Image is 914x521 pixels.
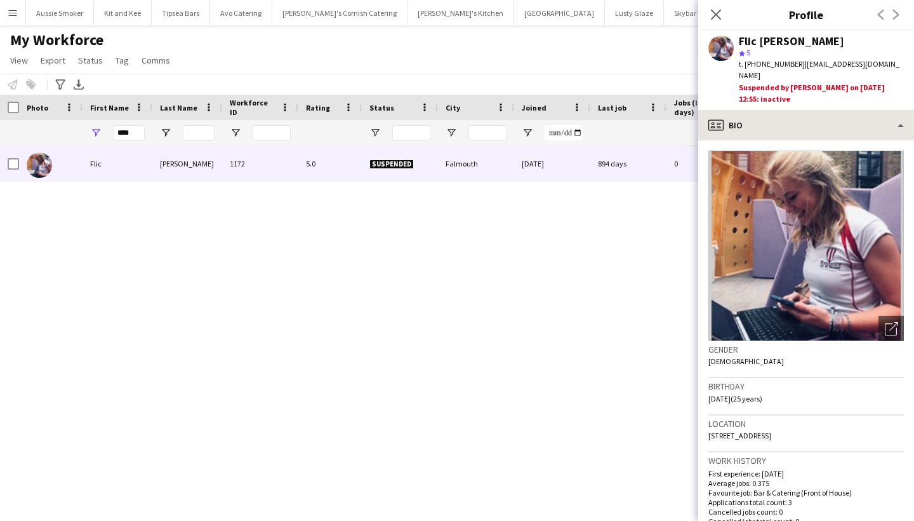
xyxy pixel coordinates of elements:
[664,1,707,25] button: Skybar
[110,52,134,69] a: Tag
[41,55,65,66] span: Export
[113,125,145,140] input: First Name Filter Input
[708,344,904,355] h3: Gender
[407,1,514,25] button: [PERSON_NAME]'s Kitchen
[369,159,414,169] span: Suspended
[708,497,904,507] p: Applications total count: 3
[708,455,904,466] h3: Work history
[230,98,275,117] span: Workforce ID
[708,488,904,497] p: Favourite job: Bar & Catering (Front of House)
[708,151,904,341] img: Crew avatar or photo
[90,103,129,112] span: First Name
[230,127,241,139] button: Open Filter Menu
[590,146,666,181] div: 894 days
[598,103,626,112] span: Last job
[27,103,48,112] span: Photo
[210,1,272,25] button: Avo Catering
[136,52,175,69] a: Comms
[739,82,904,105] div: Suspended by [PERSON_NAME] on [DATE] 12:55: inactive
[739,36,844,47] div: Flic [PERSON_NAME]
[160,127,171,139] button: Open Filter Menu
[83,146,152,181] div: Flic
[36,52,70,69] a: Export
[10,30,103,50] span: My Workforce
[10,55,28,66] span: View
[73,52,108,69] a: Status
[53,77,68,92] app-action-btn: Advanced filters
[142,55,170,66] span: Comms
[739,59,805,69] span: t. [PHONE_NUMBER]
[71,77,86,92] app-action-btn: Export XLSX
[708,394,762,403] span: [DATE] (25 years)
[78,55,103,66] span: Status
[522,103,546,112] span: Joined
[27,152,52,178] img: Flic Charlesworth
[522,127,533,139] button: Open Filter Menu
[183,125,215,140] input: Last Name Filter Input
[708,431,771,440] span: [STREET_ADDRESS]
[708,356,784,366] span: [DEMOGRAPHIC_DATA]
[698,6,914,23] h3: Profile
[468,125,507,140] input: City Filter Input
[94,1,152,25] button: Kit and Kee
[708,469,904,478] p: First experience: [DATE]
[306,103,330,112] span: Rating
[298,146,362,181] div: 5.0
[369,127,381,139] button: Open Filter Menu
[514,1,605,25] button: [GEOGRAPHIC_DATA]
[446,103,460,112] span: City
[222,146,298,181] div: 1172
[272,1,407,25] button: [PERSON_NAME]'s Cornish Catering
[674,98,726,117] span: Jobs (last 90 days)
[152,146,222,181] div: [PERSON_NAME]
[708,507,904,517] p: Cancelled jobs count: 0
[708,381,904,392] h3: Birthday
[160,103,197,112] span: Last Name
[708,478,904,488] p: Average jobs: 0.375
[152,1,210,25] button: Tipsea Bars
[369,103,394,112] span: Status
[90,127,102,139] button: Open Filter Menu
[26,1,94,25] button: Aussie Smoker
[253,125,291,140] input: Workforce ID Filter Input
[666,146,749,181] div: 0
[739,59,899,80] span: | [EMAIL_ADDRESS][DOMAIN_NAME]
[545,125,583,140] input: Joined Filter Input
[392,125,430,140] input: Status Filter Input
[605,1,664,25] button: Lusty Glaze
[5,52,33,69] a: View
[878,316,904,341] div: Open photos pop-in
[746,48,750,57] span: 5
[116,55,129,66] span: Tag
[708,418,904,430] h3: Location
[698,110,914,140] div: Bio
[514,146,590,181] div: [DATE]
[446,127,457,139] button: Open Filter Menu
[438,146,514,181] div: Falmouth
